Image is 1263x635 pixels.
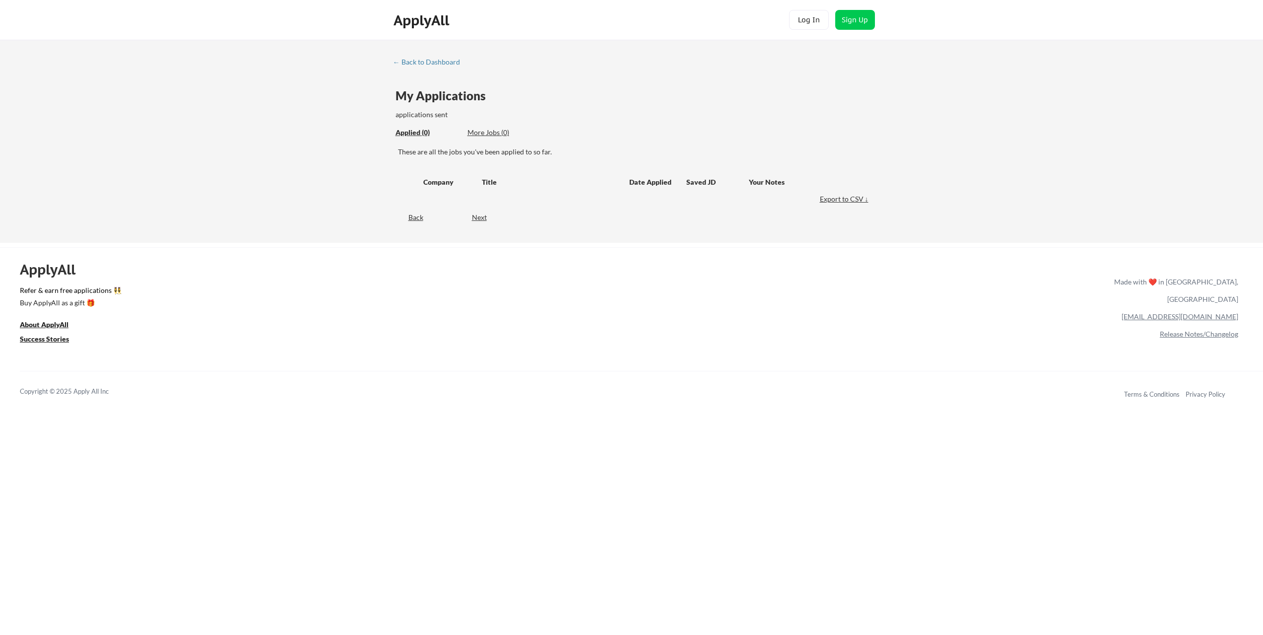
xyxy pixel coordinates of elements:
[20,320,68,329] u: About ApplyAll
[20,319,82,332] a: About ApplyAll
[394,12,452,29] div: ApplyAll
[20,387,134,397] div: Copyright © 2025 Apply All Inc
[1122,312,1238,321] a: [EMAIL_ADDRESS][DOMAIN_NAME]
[20,297,119,310] a: Buy ApplyAll as a gift 🎁
[467,128,540,138] div: These are job applications we think you'd be a good fit for, but couldn't apply you to automatica...
[1186,390,1225,398] a: Privacy Policy
[393,58,467,68] a: ← Back to Dashboard
[396,128,460,138] div: These are all the jobs you've been applied to so far.
[396,128,460,138] div: Applied (0)
[423,177,473,187] div: Company
[482,177,620,187] div: Title
[396,110,588,120] div: applications sent
[393,212,423,222] div: Back
[398,147,871,157] div: These are all the jobs you've been applied to so far.
[1160,330,1238,338] a: Release Notes/Changelog
[393,59,467,66] div: ← Back to Dashboard
[20,287,907,297] a: Refer & earn free applications 👯‍♀️
[1110,273,1238,308] div: Made with ❤️ in [GEOGRAPHIC_DATA], [GEOGRAPHIC_DATA]
[629,177,673,187] div: Date Applied
[749,177,862,187] div: Your Notes
[820,194,871,204] div: Export to CSV ↓
[20,299,119,306] div: Buy ApplyAll as a gift 🎁
[20,261,87,278] div: ApplyAll
[467,128,540,138] div: More Jobs (0)
[20,334,82,346] a: Success Stories
[20,335,69,343] u: Success Stories
[472,212,498,222] div: Next
[686,173,749,191] div: Saved JD
[789,10,829,30] button: Log In
[835,10,875,30] button: Sign Up
[396,90,494,102] div: My Applications
[1124,390,1180,398] a: Terms & Conditions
